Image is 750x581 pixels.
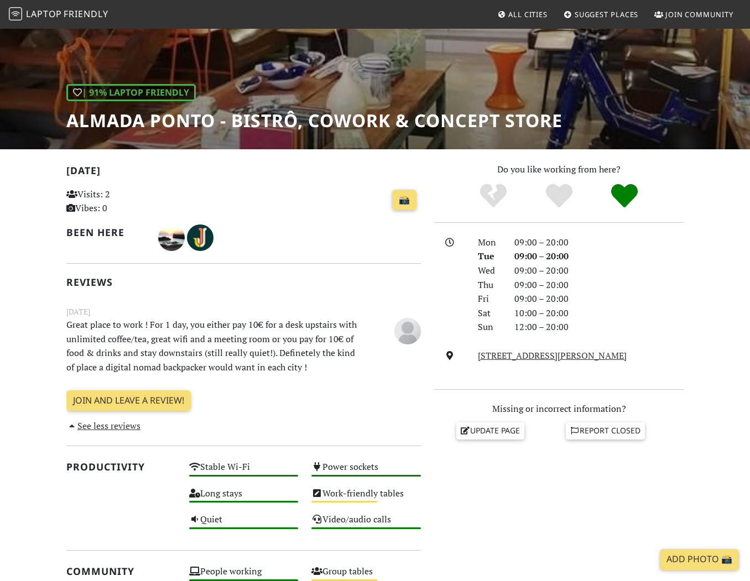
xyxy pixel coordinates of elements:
div: Thu [471,278,508,292]
a: See less reviews [66,420,140,432]
h2: Been here [66,227,145,238]
h2: Reviews [66,276,421,288]
img: 3143-nuno.jpg [158,224,185,251]
a: Join Community [650,4,738,24]
h2: [DATE] [66,165,421,181]
div: Video/audio calls [305,511,428,538]
h2: Productivity [66,461,176,473]
p: Missing or incorrect information? [434,402,684,416]
div: Definitely! [592,182,658,210]
a: Report closed [566,422,645,439]
div: Quiet [183,511,305,538]
img: LaptopFriendly [9,7,22,20]
span: Jennifer Ho [187,231,213,243]
a: LaptopFriendly LaptopFriendly [9,5,108,24]
h2: Community [66,566,176,577]
div: 09:00 – 20:00 [508,264,690,278]
span: Join Community [665,9,733,19]
div: Yes [526,182,592,210]
img: 3159-jennifer.jpg [187,224,213,251]
div: Tue [471,249,508,264]
a: Suggest Places [559,4,643,24]
a: Join and leave a review! [66,390,191,411]
span: Laptop [26,8,62,20]
div: Power sockets [305,459,428,485]
p: Great place to work ! For 1 day, you either pay 10€ for a desk upstairs with unlimited coffee/tea... [60,318,366,374]
div: Long stays [183,485,305,512]
div: 09:00 – 20:00 [508,292,690,306]
span: Nuno [158,231,187,243]
small: [DATE] [60,306,428,318]
a: Update page [456,422,525,439]
h1: Almada Ponto - Bistrô, Cowork & Concept Store [66,110,562,131]
span: Suggest Places [575,9,639,19]
img: blank-535327c66bd565773addf3077783bbfce4b00ec00e9fd257753287c682c7fa38.png [394,318,421,344]
div: Wed [471,264,508,278]
div: 09:00 – 20:00 [508,249,690,264]
div: Work-friendly tables [305,485,428,512]
div: 10:00 – 20:00 [508,306,690,321]
div: | 91% Laptop Friendly [66,84,196,102]
div: 09:00 – 20:00 [508,278,690,292]
div: 12:00 – 20:00 [508,320,690,334]
span: All Cities [508,9,548,19]
div: No [460,182,526,210]
div: Stable Wi-Fi [183,459,305,485]
span: Friendly [64,8,108,20]
a: All Cities [493,4,552,24]
a: [STREET_ADDRESS][PERSON_NAME] [478,349,627,362]
div: Fri [471,292,508,306]
p: Do you like working from here? [434,163,684,177]
span: Anonymous [394,324,421,336]
div: Sat [471,306,508,321]
a: 📸 [392,190,416,211]
div: Mon [471,235,508,250]
div: Sun [471,320,508,334]
div: 09:00 – 20:00 [508,235,690,250]
p: Visits: 2 Vibes: 0 [66,187,176,216]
